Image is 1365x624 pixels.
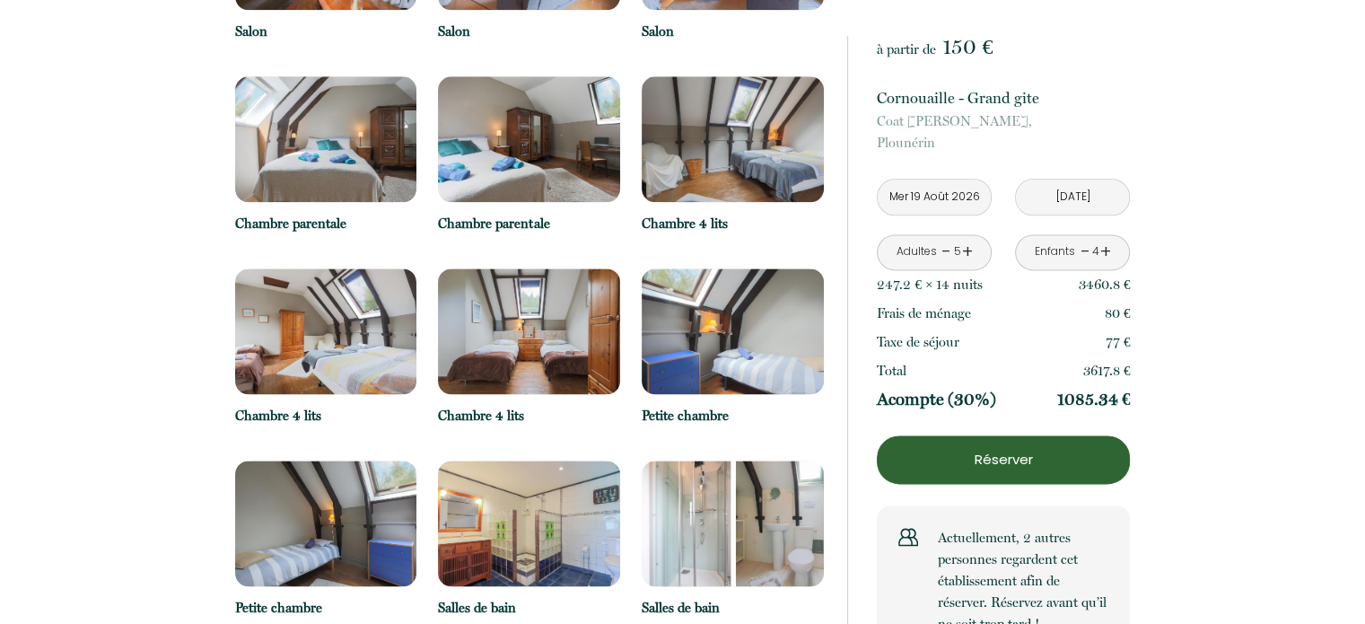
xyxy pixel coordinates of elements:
[877,110,1130,154] p: Plounérin
[235,461,417,586] img: 17175019283867.jpg
[642,268,824,394] img: 1717501926977.jpg
[642,461,824,586] img: 17175014730249.jpg
[962,238,973,266] a: +
[235,76,417,202] img: 17175010176573.jpg
[438,76,620,202] img: 17175011609401.jpg
[438,268,620,394] img: 17175011964605.jpg
[877,389,996,410] p: Acompte (30%)
[896,243,936,260] div: Adultes
[877,85,1130,110] p: Cornouaille - Grand gite
[235,268,417,394] img: 17175011955518.jpg
[1105,303,1131,324] p: 80 €
[642,76,824,202] img: 17175011942071.jpg
[1083,360,1131,382] p: 3617.8 €
[1091,243,1100,260] div: 4
[898,527,918,547] img: users
[438,597,620,619] p: Salles de bain
[877,110,1130,132] span: Coat [PERSON_NAME],
[438,21,620,42] p: Salon
[438,213,620,234] p: Chambre parentale
[235,213,417,234] p: Chambre parentale
[1106,331,1131,353] p: 77 €
[1079,274,1131,295] p: 3460.8 €
[642,405,824,426] p: Petite chambre
[642,213,824,234] p: Chambre 4 lits
[942,34,993,59] span: 150 €
[235,405,417,426] p: Chambre 4 lits
[642,21,824,42] p: Salon
[235,21,417,42] p: Salon
[1035,243,1075,260] div: Enfants
[877,331,959,353] p: Taxe de séjour
[235,597,417,619] p: Petite chambre
[642,597,824,619] p: Salles de bain
[438,405,620,426] p: Chambre 4 lits
[1016,180,1129,215] input: Départ
[877,360,906,382] p: Total
[1100,238,1111,266] a: +
[883,449,1124,470] p: Réserver
[877,435,1130,484] button: Réserver
[1057,389,1131,410] p: 1085.34 €
[953,243,962,260] div: 5
[1080,238,1089,266] a: -
[877,274,983,295] p: 247.2 € × 14 nuit
[877,303,971,324] p: Frais de ménage
[877,41,936,57] span: à partir de
[878,180,991,215] input: Arrivée
[438,461,620,586] img: 17175014716999.jpg
[977,277,983,293] span: s
[941,238,951,266] a: -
